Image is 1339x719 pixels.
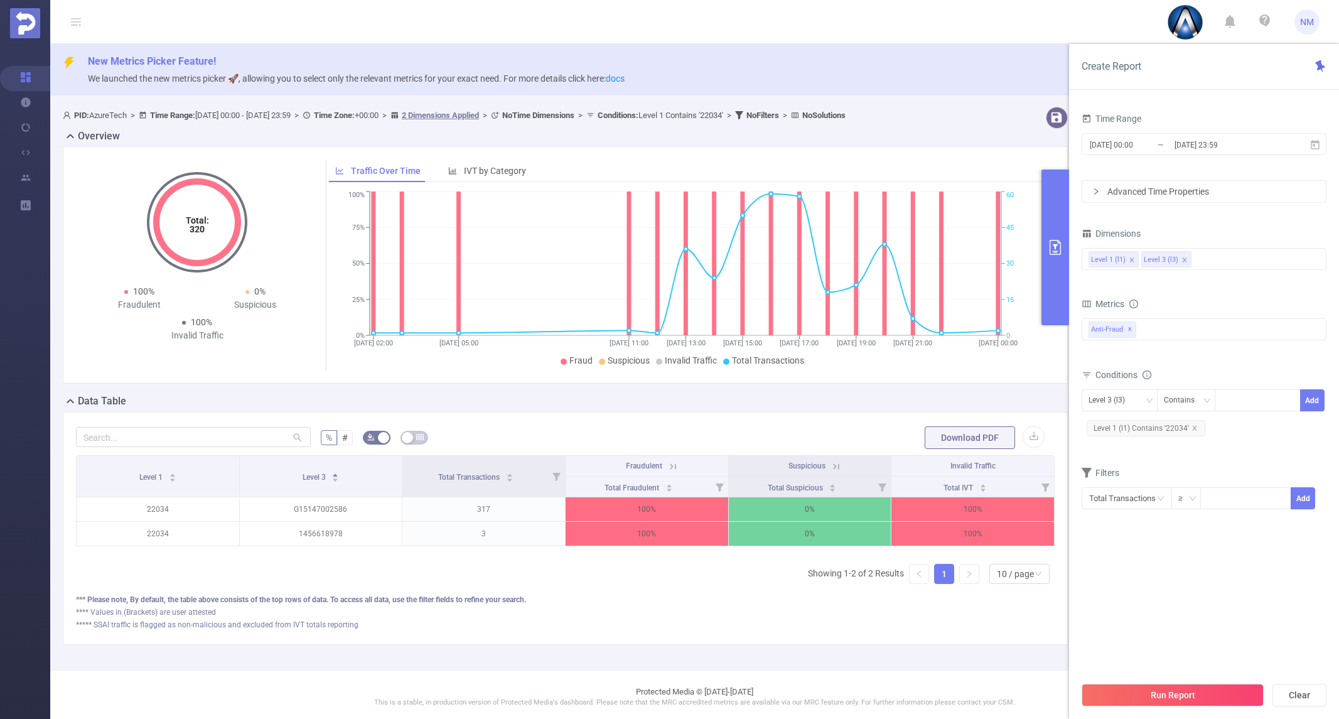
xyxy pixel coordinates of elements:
[139,329,255,342] div: Invalid Traffic
[197,298,313,311] div: Suspicious
[82,698,1308,708] p: This is a stable, in production version of Protected Media's dashboard. Please note that the MRC ...
[1164,390,1203,411] div: Contains
[1189,495,1196,504] i: icon: down
[934,564,954,584] li: 1
[77,497,239,521] p: 22034
[723,111,735,120] span: >
[169,477,176,480] i: icon: caret-down
[1146,397,1153,406] i: icon: down
[1089,322,1136,338] span: Anti-Fraud
[1082,229,1141,239] span: Dimensions
[950,462,996,470] span: Invalid Traffic
[1291,487,1315,509] button: Add
[1082,468,1119,478] span: Filters
[190,224,205,234] tspan: 320
[665,355,717,365] span: Invalid Traffic
[507,477,514,480] i: icon: caret-down
[1006,332,1010,340] tspan: 0
[10,8,40,38] img: Protected Media
[610,339,648,347] tspan: [DATE] 11:00
[1082,181,1326,202] div: icon: rightAdvanced Time Properties
[1095,370,1151,380] span: Conditions
[332,472,339,475] i: icon: caret-up
[935,565,954,583] a: 1
[666,487,673,490] i: icon: caret-down
[979,339,1018,347] tspan: [DATE] 00:00
[367,433,375,441] i: icon: bg-colors
[802,111,846,120] b: No Solutions
[780,339,819,347] tspan: [DATE] 17:00
[1082,60,1141,72] span: Create Report
[506,472,514,479] div: Sort
[1127,322,1132,337] span: ✕
[402,111,479,120] u: 2 Dimensions Applied
[909,564,929,584] li: Previous Page
[891,522,1054,546] p: 100%
[332,477,339,480] i: icon: caret-down
[779,111,791,120] span: >
[829,482,836,486] i: icon: caret-up
[1035,570,1042,579] i: icon: down
[788,462,825,470] span: Suspicious
[626,462,662,470] span: Fraudulent
[1006,296,1014,304] tspan: 15
[1087,420,1205,436] span: Level 1 (l1) Contains '22034'
[829,487,836,490] i: icon: caret-down
[1036,477,1054,497] i: Filter menu
[448,166,457,175] i: icon: bar-chart
[76,607,1055,618] div: **** Values in (Brackets) are user attested
[808,564,904,584] li: Showing 1-2 of 2 Results
[1141,251,1191,268] li: Level 3 (l3)
[335,166,344,175] i: icon: line-chart
[566,497,728,521] p: 100%
[78,129,120,144] h2: Overview
[438,473,502,482] span: Total Transactions
[1082,299,1124,309] span: Metrics
[732,355,804,365] span: Total Transactions
[944,484,975,492] span: Total IVT
[63,57,75,69] i: icon: thunderbolt
[1092,188,1100,195] i: icon: right
[139,473,164,482] span: Level 1
[746,111,779,120] b: No Filters
[1089,390,1134,411] div: Level 3 (l3)
[574,111,586,120] span: >
[891,497,1054,521] p: 100%
[402,522,565,546] p: 3
[1300,389,1325,411] button: Add
[606,73,625,84] a: docs
[348,192,365,200] tspan: 100%
[78,394,126,409] h2: Data Table
[1089,136,1190,153] input: Start date
[81,298,197,311] div: Fraudulent
[169,472,176,475] i: icon: caret-up
[351,166,421,176] span: Traffic Over Time
[150,111,195,120] b: Time Range:
[768,484,825,492] span: Total Suspicious
[1300,9,1314,35] span: NM
[1082,684,1264,706] button: Run Report
[566,522,728,546] p: 100%
[314,111,355,120] b: Time Zone:
[88,73,625,84] span: We launched the new metrics picker 🚀, allowing you to select only the relevant metrics for your e...
[291,111,303,120] span: >
[63,111,74,119] i: icon: user
[479,111,491,120] span: >
[569,355,593,365] span: Fraud
[979,482,987,490] div: Sort
[354,339,393,347] tspan: [DATE] 02:00
[133,286,154,296] span: 100%
[1272,684,1326,706] button: Clear
[547,456,565,497] i: Filter menu
[723,339,762,347] tspan: [DATE] 15:00
[915,570,923,578] i: icon: left
[729,522,891,546] p: 0%
[598,111,638,120] b: Conditions :
[439,339,478,347] tspan: [DATE] 05:00
[379,111,390,120] span: >
[416,433,424,441] i: icon: table
[959,564,979,584] li: Next Page
[1203,397,1211,406] i: icon: down
[837,339,876,347] tspan: [DATE] 19:00
[356,332,365,340] tspan: 0%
